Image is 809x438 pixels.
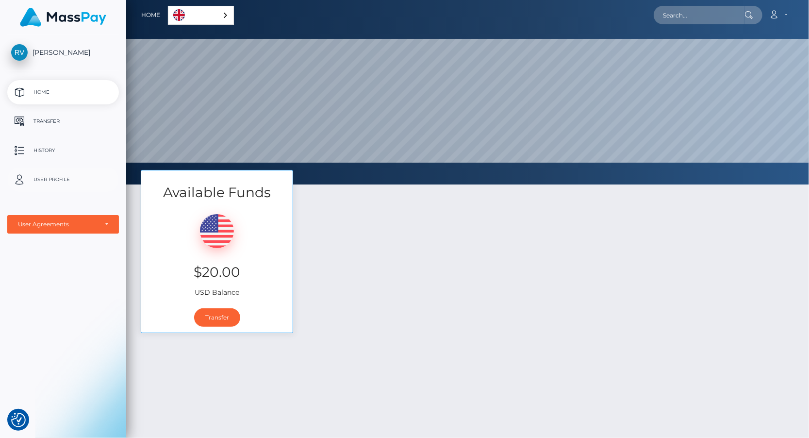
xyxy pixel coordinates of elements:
[7,168,119,192] a: User Profile
[11,172,115,187] p: User Profile
[20,8,106,27] img: MassPay
[7,48,119,57] span: [PERSON_NAME]
[7,138,119,163] a: History
[7,215,119,234] button: User Agreements
[11,114,115,129] p: Transfer
[11,413,26,427] img: Revisit consent button
[168,6,233,24] a: English
[18,220,98,228] div: User Agreements
[168,6,234,25] aside: Language selected: English
[168,6,234,25] div: Language
[11,413,26,427] button: Consent Preferences
[194,308,240,327] a: Transfer
[141,5,160,25] a: Home
[200,214,234,248] img: USD.png
[654,6,745,24] input: Search...
[141,202,293,303] div: USD Balance
[7,109,119,134] a: Transfer
[11,85,115,100] p: Home
[7,80,119,104] a: Home
[11,143,115,158] p: History
[141,183,293,202] h3: Available Funds
[149,263,285,282] h3: $20.00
